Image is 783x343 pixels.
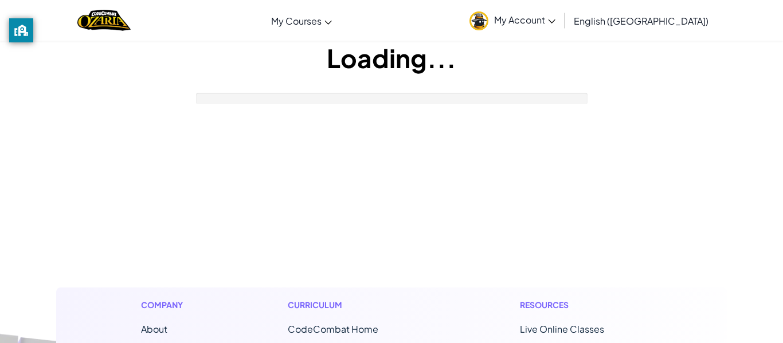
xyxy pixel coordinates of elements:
span: CodeCombat Home [288,323,378,335]
h1: Curriculum [288,299,426,311]
span: My Account [494,14,555,26]
span: My Courses [271,15,322,27]
a: My Account [464,2,561,38]
a: English ([GEOGRAPHIC_DATA]) [568,5,714,36]
a: Ozaria by CodeCombat logo [77,9,131,32]
button: privacy banner [9,18,33,42]
a: My Courses [265,5,338,36]
img: Home [77,9,131,32]
a: Live Online Classes [520,323,604,335]
h1: Resources [520,299,642,311]
img: avatar [469,11,488,30]
a: About [141,323,167,335]
span: English ([GEOGRAPHIC_DATA]) [574,15,708,27]
h1: Company [141,299,194,311]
